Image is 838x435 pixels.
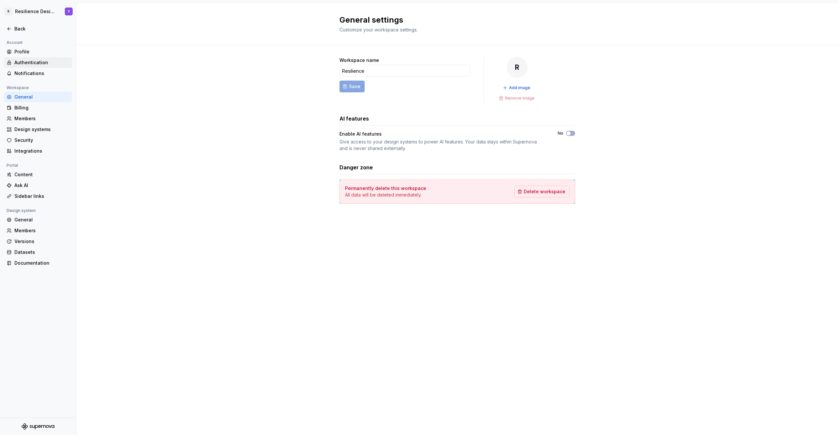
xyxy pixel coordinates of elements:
[4,47,72,57] a: Profile
[14,126,69,133] div: Design systems
[14,260,69,266] div: Documentation
[507,57,528,78] div: R
[14,182,69,189] div: Ask AI
[14,26,69,32] div: Back
[4,146,72,156] a: Integrations
[14,104,69,111] div: Billing
[339,131,546,137] div: Enable AI features
[339,15,567,25] h2: General settings
[14,137,69,143] div: Security
[4,161,21,169] div: Portal
[4,113,72,124] a: Members
[4,207,38,215] div: Design system
[4,68,72,79] a: Notifications
[4,135,72,145] a: Security
[4,236,72,247] a: Versions
[339,57,379,64] label: Workspace name
[68,9,70,14] div: Y
[339,139,546,152] div: Give access to your design systems to power AI features. Your data stays within Supernova and is ...
[14,148,69,154] div: Integrations
[4,103,72,113] a: Billing
[22,423,54,430] svg: Supernova Logo
[339,27,418,32] span: Customize your workspace settings.
[345,185,426,192] h4: Permanently delete this workspace
[524,188,565,195] span: Delete workspace
[4,258,72,268] a: Documentation
[1,4,75,19] button: RResilience Design SystemY
[14,59,69,66] div: Authentication
[14,94,69,100] div: General
[4,92,72,102] a: General
[339,163,373,171] h3: Danger zone
[14,217,69,223] div: General
[4,191,72,201] a: Sidebar links
[501,83,533,92] button: Add image
[4,247,72,257] a: Datasets
[4,225,72,236] a: Members
[558,131,563,136] label: No
[14,227,69,234] div: Members
[14,171,69,178] div: Content
[4,24,72,34] a: Back
[15,8,57,15] div: Resilience Design System
[5,8,12,15] div: R
[4,169,72,180] a: Content
[14,48,69,55] div: Profile
[14,193,69,199] div: Sidebar links
[14,70,69,77] div: Notifications
[4,124,72,135] a: Design systems
[514,186,570,198] button: Delete workspace
[509,85,530,90] span: Add image
[4,215,72,225] a: General
[14,238,69,245] div: Versions
[4,84,31,92] div: Workspace
[14,115,69,122] div: Members
[4,180,72,191] a: Ask AI
[339,115,369,123] h3: AI features
[345,192,426,198] p: All data will be deleted immediately.
[4,57,72,68] a: Authentication
[14,249,69,255] div: Datasets
[4,39,25,47] div: Account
